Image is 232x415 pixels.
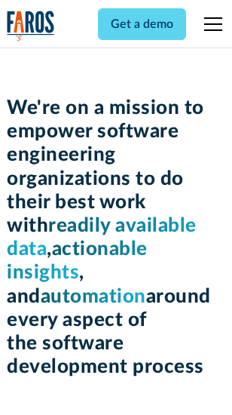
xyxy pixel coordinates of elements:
h1: We're on a mission to empower software engineering organizations to do their best work with , , a... [7,97,225,379]
a: home [7,11,55,41]
span: actionable insights [7,239,148,282]
span: readily available data [7,216,197,259]
span: automation [41,287,146,306]
div: menu [195,6,225,42]
a: Get a demo [98,8,186,40]
img: Logo of the analytics and reporting company Faros. [7,11,55,41]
